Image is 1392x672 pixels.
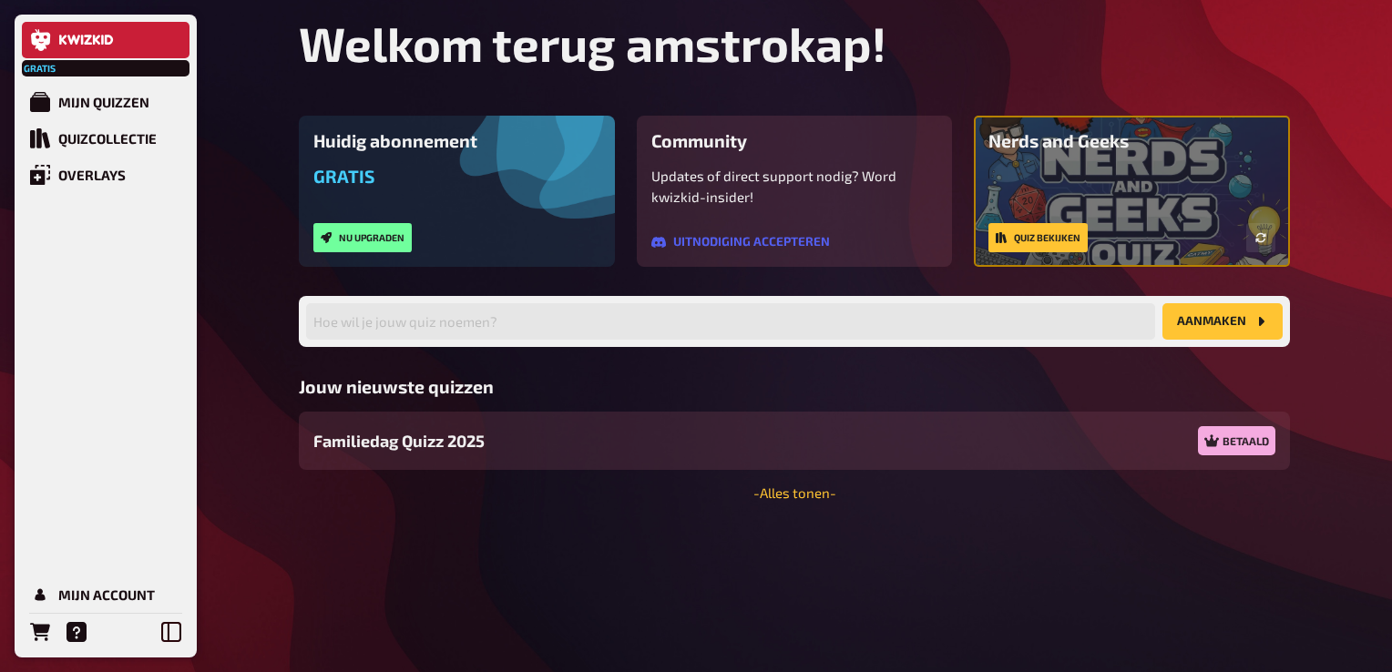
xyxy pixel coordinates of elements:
h3: Jouw nieuwste quizzen [299,376,1290,397]
div: Overlays [58,167,126,183]
a: -Alles tonen- [753,484,836,501]
div: Quizcollectie [58,130,157,147]
div: Betaald [1198,426,1275,455]
a: Quiz bekijken [988,223,1088,252]
div: Mijn quizzen [58,94,149,110]
h1: Welkom terug amstrokap! [299,15,1290,72]
span: Gratis [24,63,56,74]
h3: Huidig abonnement [313,130,600,151]
p: Updates of direct support nodig? Word kwizkid-insider! [651,166,938,207]
a: Familiedag Quizz 2025Betaald [299,412,1290,470]
a: Bestellingen [22,614,58,650]
a: Mijn Account [22,576,189,613]
a: Overlays [22,157,189,193]
span: Gratis [313,166,374,187]
a: Help [58,614,95,650]
div: Mijn Account [58,586,155,603]
a: Mijn quizzen [22,84,189,120]
button: Nu upgraden [313,223,412,252]
h3: Nerds and Geeks [988,130,1275,151]
a: Uitnodiging accepteren [651,235,830,249]
span: Familiedag Quizz 2025 [313,429,485,453]
button: Aanmaken [1162,303,1283,340]
h3: Community [651,130,938,151]
input: Hoe wil je jouw quiz noemen? [306,303,1155,340]
a: Quizcollectie [22,120,189,157]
